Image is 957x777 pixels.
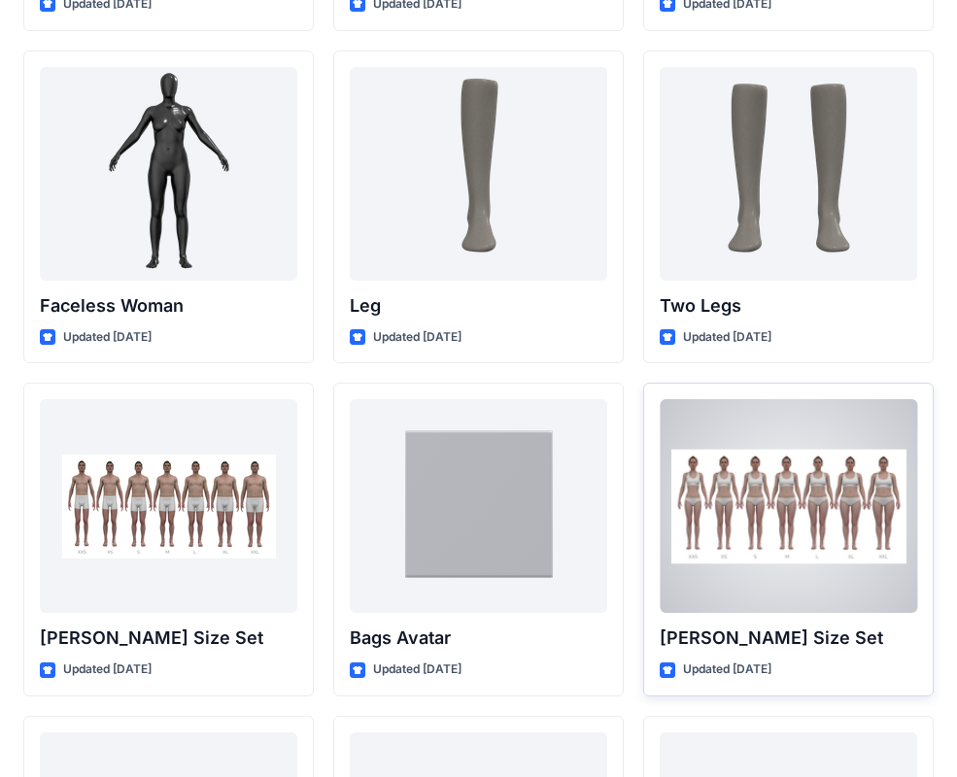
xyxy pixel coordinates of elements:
p: Updated [DATE] [683,327,771,348]
a: Leg [350,67,607,281]
p: Updated [DATE] [63,659,152,680]
a: Two Legs [660,67,917,281]
p: Faceless Woman [40,292,297,320]
p: Two Legs [660,292,917,320]
a: Bags Avatar [350,399,607,613]
p: Updated [DATE] [373,327,461,348]
a: Faceless Woman [40,67,297,281]
p: [PERSON_NAME] Size Set [40,625,297,652]
p: [PERSON_NAME] Size Set [660,625,917,652]
a: Olivia Size Set [660,399,917,613]
p: Leg [350,292,607,320]
p: Updated [DATE] [63,327,152,348]
p: Bags Avatar [350,625,607,652]
p: Updated [DATE] [683,659,771,680]
p: Updated [DATE] [373,659,461,680]
a: Oliver Size Set [40,399,297,613]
